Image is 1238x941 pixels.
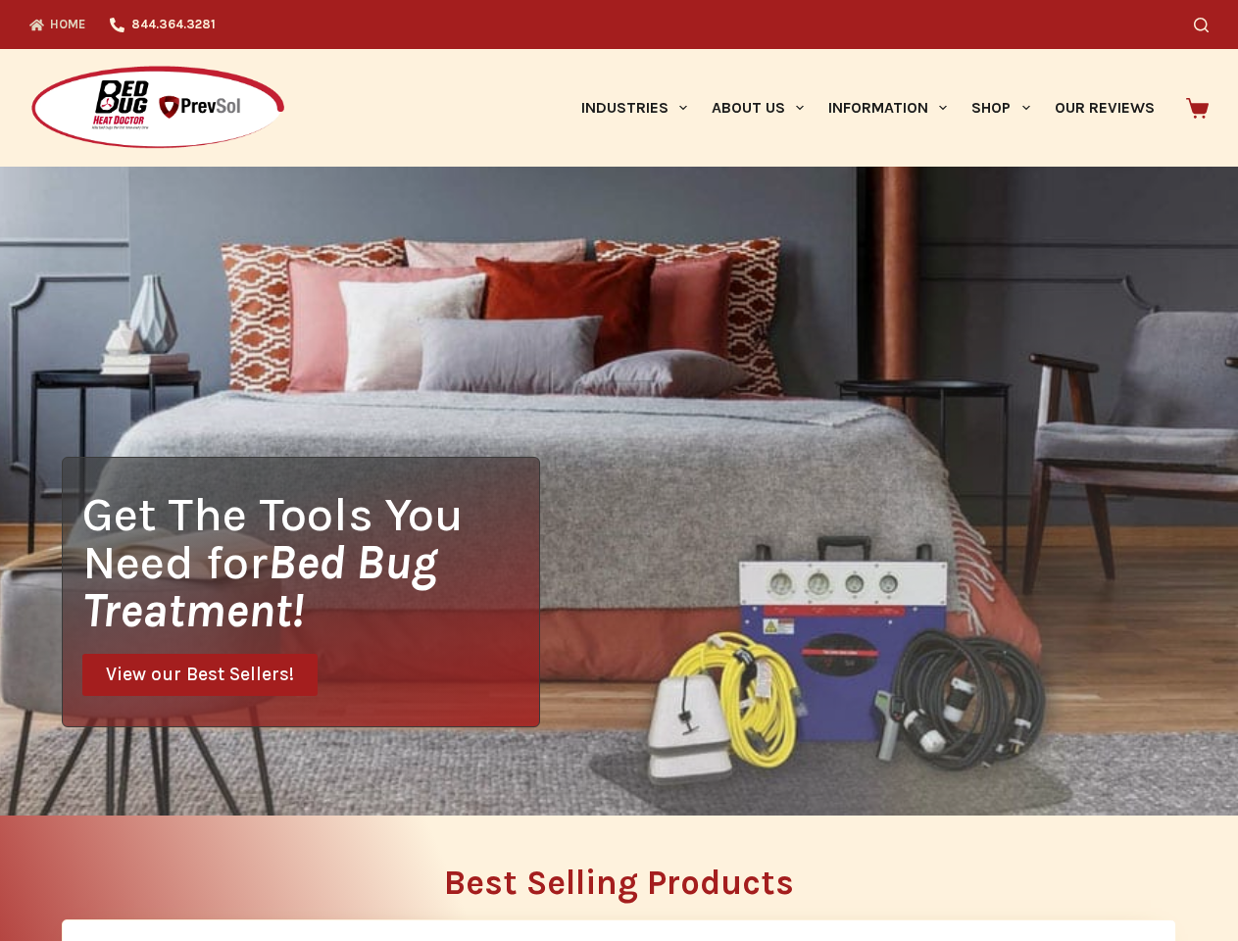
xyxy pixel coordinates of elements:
a: About Us [699,49,816,167]
a: Information [817,49,960,167]
h2: Best Selling Products [62,866,1176,900]
span: View our Best Sellers! [106,666,294,684]
a: View our Best Sellers! [82,654,318,696]
img: Prevsol/Bed Bug Heat Doctor [29,65,286,152]
i: Bed Bug Treatment! [82,534,437,638]
a: Shop [960,49,1042,167]
h1: Get The Tools You Need for [82,490,539,634]
a: Our Reviews [1042,49,1166,167]
a: Industries [569,49,699,167]
button: Search [1194,18,1209,32]
nav: Primary [569,49,1166,167]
